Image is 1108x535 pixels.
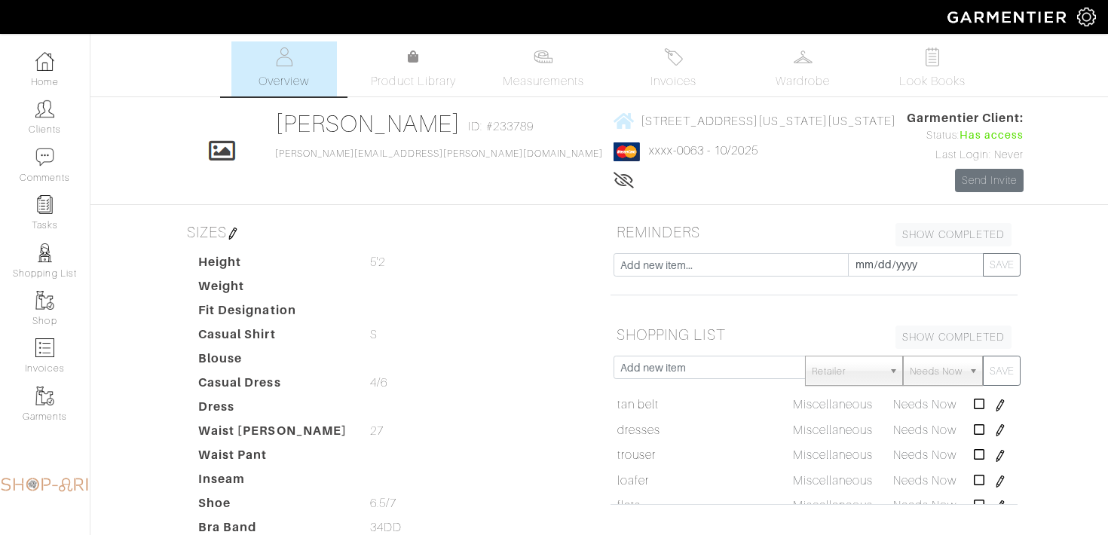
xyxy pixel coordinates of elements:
[960,127,1024,144] span: Has access
[910,356,963,387] span: Needs Now
[940,4,1077,30] img: garmentier-logo-header-white-b43fb05a5012e4ada735d5af1a66efaba907eab6374d6393d1fbf88cb4ef424d.png
[880,41,985,96] a: Look Books
[259,72,309,90] span: Overview
[187,277,359,301] dt: Weight
[641,114,897,127] span: [STREET_ADDRESS][US_STATE][US_STATE]
[187,398,359,422] dt: Dress
[793,448,874,462] span: Miscellaneous
[361,48,467,90] a: Product Library
[611,319,1018,350] h5: SHOPPING LIST
[187,350,359,374] dt: Blouse
[893,398,956,411] span: Needs Now
[893,474,956,488] span: Needs Now
[227,228,239,240] img: pen-cf24a1663064a2ec1b9c1bd2387e9de7a2fa800b781884d57f21acf72779bad2.png
[649,144,759,157] a: xxxx-0063 - 10/2025
[35,52,54,71] img: dashboard-icon-dbcd8f5a0b271acd01030246c82b418ddd0df26cd7fceb0bd07c9910d44c42f6.png
[895,326,1012,349] a: SHOW COMPLETED
[614,253,849,277] input: Add new item...
[468,118,534,136] span: ID: #233789
[617,446,656,464] a: trouser
[664,47,683,66] img: orders-27d20c2124de7fd6de4e0e44c1d41de31381a507db9b33961299e4e07d508b8c.svg
[983,253,1021,277] button: SAVE
[370,253,385,271] span: 5'2
[907,109,1024,127] span: Garmentier Client:
[614,356,806,379] input: Add new item
[181,217,588,247] h5: SIZES
[793,499,874,512] span: Miscellaneous
[187,253,359,277] dt: Height
[187,301,359,326] dt: Fit Designation
[275,148,604,159] a: [PERSON_NAME][EMAIL_ADDRESS][PERSON_NAME][DOMAIN_NAME]
[923,47,942,66] img: todo-9ac3debb85659649dc8f770b8b6100bb5dab4b48dedcbae339e5042a72dfd3cc.svg
[187,326,359,350] dt: Casual Shirt
[776,72,830,90] span: Wardrobe
[793,474,874,488] span: Miscellaneous
[617,396,659,414] a: tan belt
[893,448,956,462] span: Needs Now
[907,147,1024,164] div: Last Login: Never
[617,497,641,515] a: flats
[994,399,1006,411] img: pen-cf24a1663064a2ec1b9c1bd2387e9de7a2fa800b781884d57f21acf72779bad2.png
[274,47,293,66] img: basicinfo-40fd8af6dae0f16599ec9e87c0ef1c0a1fdea2edbe929e3d69a839185d80c458.svg
[35,148,54,167] img: comment-icon-a0a6a9ef722e966f86d9cbdc48e553b5cf19dbc54f86b18d962a5391bc8f6eb6.png
[275,110,461,137] a: [PERSON_NAME]
[187,422,359,446] dt: Waist [PERSON_NAME]
[370,374,387,392] span: 4/6
[611,217,1018,247] h5: REMINDERS
[503,72,585,90] span: Measurements
[1077,8,1096,26] img: gear-icon-white-bd11855cb880d31180b6d7d6211b90ccbf57a29d726f0c71d8c61bd08dd39cc2.png
[650,72,696,90] span: Invoices
[370,326,378,344] span: S
[35,338,54,357] img: orders-icon-0abe47150d42831381b5fb84f609e132dff9fe21cb692f30cb5eec754e2cba89.png
[187,446,359,470] dt: Waist Pant
[812,356,883,387] span: Retailer
[35,243,54,262] img: stylists-icon-eb353228a002819b7ec25b43dbf5f0378dd9e0616d9560372ff212230b889e62.png
[617,421,660,439] a: dresses
[750,41,855,96] a: Wardrobe
[35,387,54,405] img: garments-icon-b7da505a4dc4fd61783c78ac3ca0ef83fa9d6f193b1c9dc38574b1d14d53ca28.png
[35,195,54,214] img: reminder-icon-8004d30b9f0a5d33ae49ab947aed9ed385cf756f9e5892f1edd6e32f2345188e.png
[793,423,874,437] span: Miscellaneous
[187,374,359,398] dt: Casual Dress
[35,99,54,118] img: clients-icon-6bae9207a08558b7cb47a8932f037763ab4055f8c8b6bfacd5dc20c3e0201464.png
[794,47,813,66] img: wardrobe-487a4870c1b7c33e795ec22d11cfc2ed9d08956e64fb3008fe2437562e282088.svg
[955,169,1024,192] a: Send Invite
[893,499,956,512] span: Needs Now
[994,450,1006,462] img: pen-cf24a1663064a2ec1b9c1bd2387e9de7a2fa800b781884d57f21acf72779bad2.png
[983,356,1021,386] button: SAVE
[994,475,1006,488] img: pen-cf24a1663064a2ec1b9c1bd2387e9de7a2fa800b781884d57f21acf72779bad2.png
[614,112,897,130] a: [STREET_ADDRESS][US_STATE][US_STATE]
[370,494,396,512] span: 6.5/7
[370,422,384,440] span: 27
[617,472,649,490] a: loafer
[35,291,54,310] img: garments-icon-b7da505a4dc4fd61783c78ac3ca0ef83fa9d6f193b1c9dc38574b1d14d53ca28.png
[614,142,640,161] img: mastercard-2c98a0d54659f76b027c6839bea21931c3e23d06ea5b2b5660056f2e14d2f154.png
[899,72,966,90] span: Look Books
[534,47,552,66] img: measurements-466bbee1fd09ba9460f595b01e5d73f9e2bff037440d3c8f018324cb6cdf7a4a.svg
[907,127,1024,144] div: Status:
[893,423,956,437] span: Needs Now
[994,500,1006,512] img: pen-cf24a1663064a2ec1b9c1bd2387e9de7a2fa800b781884d57f21acf72779bad2.png
[187,470,359,494] dt: Inseam
[231,41,337,96] a: Overview
[491,41,597,96] a: Measurements
[371,72,456,90] span: Product Library
[620,41,726,96] a: Invoices
[793,398,874,411] span: Miscellaneous
[187,494,359,518] dt: Shoe
[994,424,1006,436] img: pen-cf24a1663064a2ec1b9c1bd2387e9de7a2fa800b781884d57f21acf72779bad2.png
[895,223,1012,246] a: SHOW COMPLETED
